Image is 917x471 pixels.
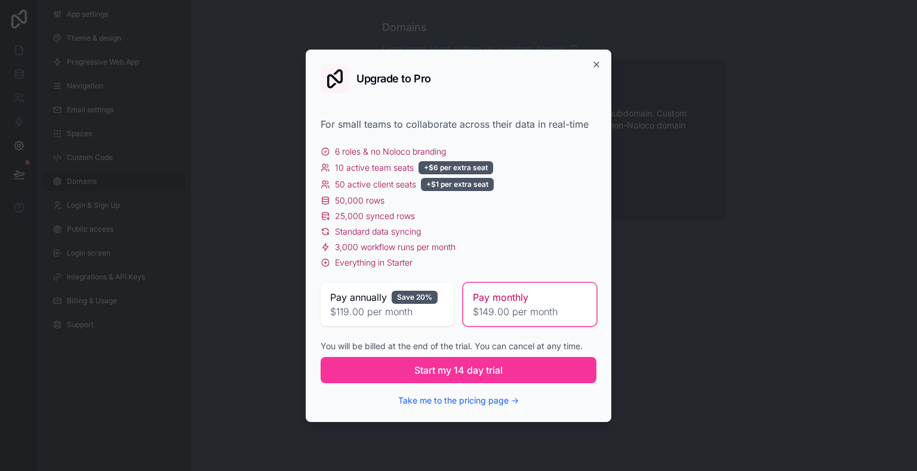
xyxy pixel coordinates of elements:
[330,304,444,319] span: $119.00 per month
[321,340,596,352] div: You will be billed at the end of the trial. You can cancel at any time.
[414,363,503,377] span: Start my 14 day trial
[335,195,384,207] span: 50,000 rows
[398,395,519,407] button: Take me to the pricing page →
[421,178,494,191] div: +$1 per extra seat
[419,161,493,174] div: +$6 per extra seat
[473,304,587,319] span: $149.00 per month
[335,257,413,269] span: Everything in Starter
[335,178,416,190] span: 50 active client seats
[392,291,438,304] div: Save 20%
[592,60,601,69] button: Close
[330,290,387,304] span: Pay annually
[356,73,431,84] h2: Upgrade to Pro
[473,290,528,304] span: Pay monthly
[321,357,596,383] button: Start my 14 day trial
[335,210,415,222] span: 25,000 synced rows
[335,226,421,238] span: Standard data syncing
[321,117,596,131] div: For small teams to collaborate across their data in real-time
[335,241,456,253] span: 3,000 workflow runs per month
[335,162,414,174] span: 10 active team seats
[335,146,446,158] span: 6 roles & no Noloco branding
